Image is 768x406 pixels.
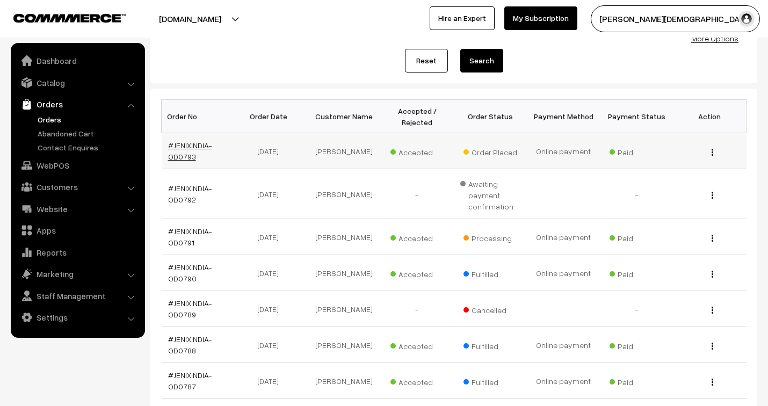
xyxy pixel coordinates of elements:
img: Menu [712,379,713,386]
a: Contact Enquires [35,142,141,153]
th: Order Date [235,100,308,133]
td: [PERSON_NAME] [308,291,381,327]
a: #JENIXINDIA-OD0792 [168,184,212,204]
td: [DATE] [235,219,308,255]
a: Dashboard [13,51,141,70]
a: #JENIXINDIA-OD0788 [168,335,212,355]
a: #JENIXINDIA-OD0789 [168,299,212,319]
img: COMMMERCE [13,14,126,22]
button: [PERSON_NAME][DEMOGRAPHIC_DATA] [591,5,760,32]
span: Fulfilled [463,338,517,352]
td: [PERSON_NAME] [308,255,381,291]
td: [DATE] [235,327,308,363]
td: - [381,291,454,327]
td: [DATE] [235,133,308,169]
th: Order No [162,100,235,133]
span: Fulfilled [463,374,517,388]
span: Paid [610,338,663,352]
td: [PERSON_NAME] [308,219,381,255]
img: Menu [712,343,713,350]
td: - [600,169,673,219]
a: COMMMERCE [13,11,107,24]
a: #JENIXINDIA-OD0791 [168,227,212,247]
img: Menu [712,235,713,242]
th: Order Status [454,100,527,133]
a: #JENIXINDIA-OD0790 [168,263,212,283]
img: user [738,11,755,27]
button: [DOMAIN_NAME] [121,5,259,32]
span: Awaiting payment confirmation [460,176,520,212]
a: #JENIXINDIA-OD0793 [168,141,212,161]
th: Action [673,100,746,133]
span: Order Placed [463,144,517,158]
td: Online payment [527,133,600,169]
a: Abandoned Cart [35,128,141,139]
th: Customer Name [308,100,381,133]
button: Search [460,49,503,73]
a: #JENIXINDIA-OD0787 [168,371,212,391]
span: Paid [610,374,663,388]
span: Accepted [390,266,444,280]
th: Payment Method [527,100,600,133]
td: [DATE] [235,363,308,399]
span: Paid [610,266,663,280]
th: Payment Status [600,100,673,133]
span: Accepted [390,144,444,158]
td: - [600,291,673,327]
a: Reset [405,49,448,73]
span: Accepted [390,374,444,388]
td: [DATE] [235,255,308,291]
th: Accepted / Rejected [381,100,454,133]
a: My Subscription [504,6,577,30]
span: Processing [463,230,517,244]
td: [PERSON_NAME] [308,327,381,363]
a: Orders [13,95,141,114]
img: Menu [712,307,713,314]
a: Customers [13,177,141,197]
td: - [381,169,454,219]
td: Online payment [527,255,600,291]
a: More Options [691,34,738,43]
a: Apps [13,221,141,240]
span: Fulfilled [463,266,517,280]
a: Catalog [13,73,141,92]
img: Menu [712,149,713,156]
img: Menu [712,192,713,199]
a: Staff Management [13,286,141,306]
td: Online payment [527,219,600,255]
td: Online payment [527,363,600,399]
a: Settings [13,308,141,327]
td: Online payment [527,327,600,363]
td: [PERSON_NAME] [308,363,381,399]
span: Accepted [390,230,444,244]
td: [PERSON_NAME] [308,133,381,169]
a: Reports [13,243,141,262]
img: Menu [712,271,713,278]
a: Marketing [13,264,141,284]
span: Accepted [390,338,444,352]
span: Cancelled [463,302,517,316]
span: Paid [610,144,663,158]
a: WebPOS [13,156,141,175]
td: [DATE] [235,291,308,327]
td: [PERSON_NAME] [308,169,381,219]
a: Orders [35,114,141,125]
td: [DATE] [235,169,308,219]
a: Website [13,199,141,219]
a: Hire an Expert [430,6,495,30]
span: Paid [610,230,663,244]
